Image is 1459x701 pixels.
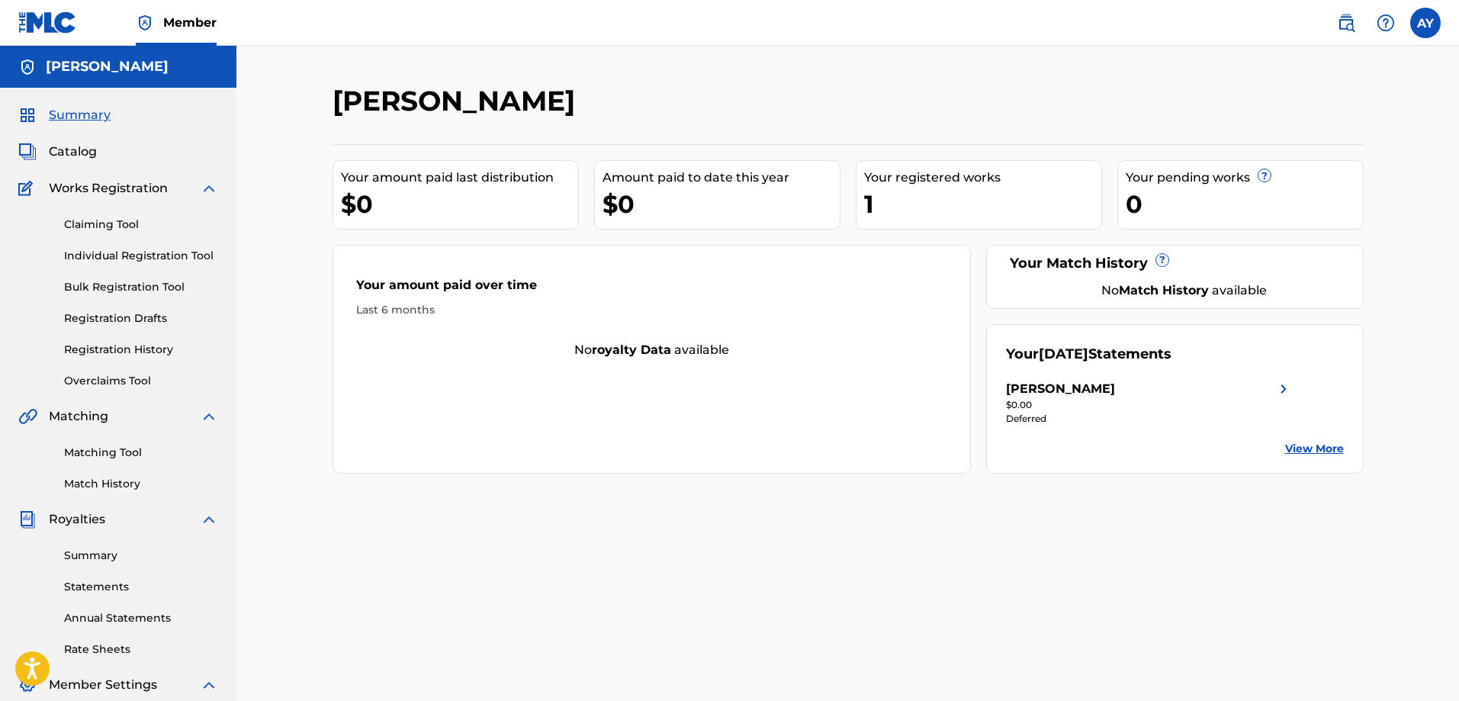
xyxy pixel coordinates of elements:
a: Annual Statements [64,610,218,626]
a: Registration Drafts [64,310,218,326]
img: Works Registration [18,179,38,198]
h2: [PERSON_NAME] [333,84,583,118]
div: 1 [864,187,1101,221]
span: Matching [49,407,108,426]
a: [PERSON_NAME]right chevron icon$0.00Deferred [1006,380,1293,426]
img: search [1337,14,1355,32]
a: Match History [64,476,218,492]
div: [PERSON_NAME] [1006,380,1115,398]
div: Your amount paid last distribution [341,169,578,187]
img: expand [200,179,218,198]
img: help [1377,14,1395,32]
div: $0 [341,187,578,221]
img: Member Settings [18,676,37,694]
strong: royalty data [592,342,671,357]
img: Matching [18,407,37,426]
div: Last 6 months [356,302,948,318]
span: [DATE] [1039,346,1088,362]
a: Public Search [1331,8,1361,38]
span: ? [1156,254,1168,266]
img: Accounts [18,58,37,76]
a: View More [1285,441,1344,457]
div: Your pending works [1126,169,1363,187]
a: Overclaims Tool [64,373,218,389]
span: Catalog [49,143,97,161]
div: 0 [1126,187,1363,221]
div: No available [333,341,971,359]
img: right chevron icon [1274,380,1293,398]
img: Catalog [18,143,37,161]
img: Summary [18,106,37,124]
a: Claiming Tool [64,217,218,233]
span: Member Settings [49,676,157,694]
div: $0.00 [1006,398,1293,412]
a: Bulk Registration Tool [64,279,218,295]
a: CatalogCatalog [18,143,97,161]
img: expand [200,510,218,529]
div: No available [1025,281,1344,300]
h5: Anthony Yang [46,58,169,76]
span: Royalties [49,510,105,529]
a: Registration History [64,342,218,358]
a: Summary [64,548,218,564]
div: Your amount paid over time [356,276,948,302]
span: Member [163,14,217,31]
div: Your registered works [864,169,1101,187]
div: Your Match History [1006,253,1344,274]
span: Works Registration [49,179,168,198]
img: Royalties [18,510,37,529]
div: Help [1371,8,1401,38]
img: Top Rightsholder [136,14,154,32]
a: SummarySummary [18,106,111,124]
a: Rate Sheets [64,642,218,658]
div: Amount paid to date this year [603,169,840,187]
img: expand [200,676,218,694]
img: expand [200,407,218,426]
strong: Match History [1119,283,1209,297]
div: User Menu [1410,8,1441,38]
div: Deferred [1006,412,1293,426]
span: Summary [49,106,111,124]
div: Your Statements [1006,344,1171,365]
a: Matching Tool [64,445,218,461]
a: Individual Registration Tool [64,248,218,264]
span: ? [1258,169,1271,182]
a: Statements [64,579,218,595]
div: $0 [603,187,840,221]
img: MLC Logo [18,11,77,34]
